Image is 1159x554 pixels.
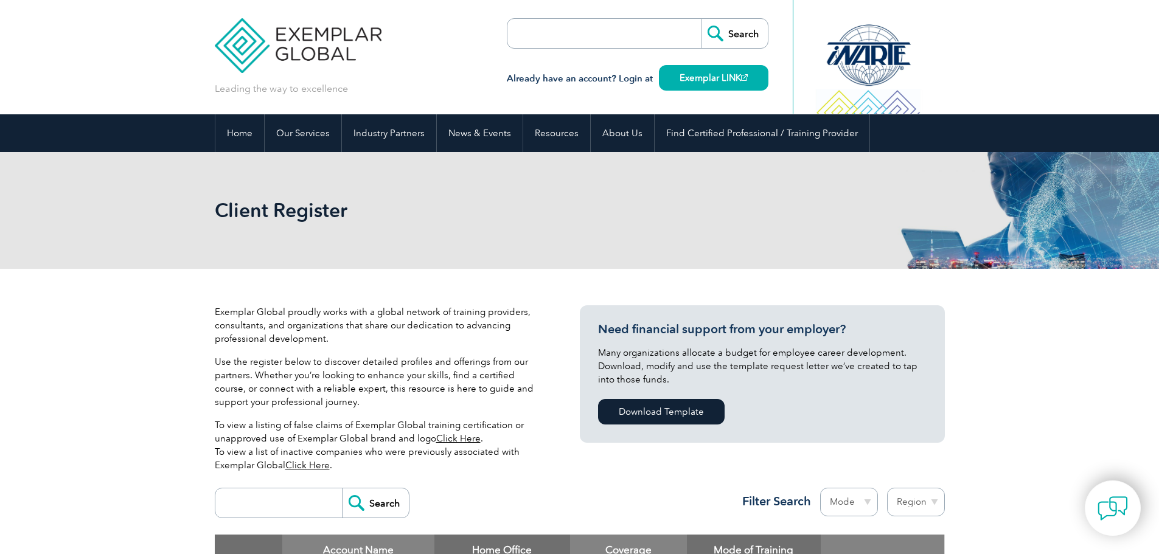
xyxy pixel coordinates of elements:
h3: Need financial support from your employer? [598,322,927,337]
p: Many organizations allocate a budget for employee career development. Download, modify and use th... [598,346,927,386]
p: Leading the way to excellence [215,82,348,95]
a: Our Services [265,114,341,152]
img: open_square.png [741,74,748,81]
h3: Filter Search [735,494,811,509]
h3: Already have an account? Login at [507,71,768,86]
a: Resources [523,114,590,152]
p: Use the register below to discover detailed profiles and offerings from our partners. Whether you... [215,355,543,409]
a: Home [215,114,264,152]
a: Find Certified Professional / Training Provider [655,114,869,152]
input: Search [701,19,768,48]
input: Search [342,488,409,518]
a: Click Here [285,460,330,471]
a: Industry Partners [342,114,436,152]
h2: Client Register [215,201,726,220]
p: Exemplar Global proudly works with a global network of training providers, consultants, and organ... [215,305,543,345]
a: About Us [591,114,654,152]
a: Exemplar LINK [659,65,768,91]
a: Download Template [598,399,725,424]
a: Click Here [436,433,481,444]
img: contact-chat.png [1098,493,1128,524]
p: To view a listing of false claims of Exemplar Global training certification or unapproved use of ... [215,418,543,472]
a: News & Events [437,114,523,152]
